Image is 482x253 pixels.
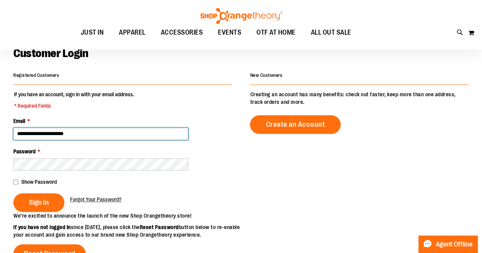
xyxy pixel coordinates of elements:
span: Password [13,148,35,154]
span: JUST IN [81,24,104,41]
span: ACCESSORIES [161,24,203,41]
span: Sign In [29,198,49,207]
strong: New Customers [250,73,282,78]
button: Sign In [13,193,64,212]
img: Shop Orangetheory [199,8,283,24]
span: * Required Fields [14,102,134,110]
span: Agent Offline [436,241,472,248]
a: Create an Account [250,115,341,134]
span: APPAREL [119,24,146,41]
span: Create an Account [266,120,325,129]
button: Agent Offline [418,235,477,253]
strong: Reset Password [140,224,179,230]
strong: Registered Customers [13,73,59,78]
span: Email [13,118,25,124]
strong: If you have not logged in [13,224,71,230]
a: Forgot Your Password? [70,196,122,203]
p: since [DATE], please click the button below to re-enable your account and gain access to our bran... [13,223,241,239]
p: We’re excited to announce the launch of the new Shop Orangetheory store! [13,212,241,220]
span: OTF AT HOME [256,24,296,41]
span: EVENTS [218,24,241,41]
span: Customer Login [13,47,88,60]
p: Creating an account has many benefits: check out faster, keep more than one address, track orders... [250,91,469,106]
span: ALL OUT SALE [311,24,351,41]
legend: If you have an account, sign in with your email address. [13,91,135,110]
span: Show Password [21,179,57,185]
span: Forgot Your Password? [70,196,122,202]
